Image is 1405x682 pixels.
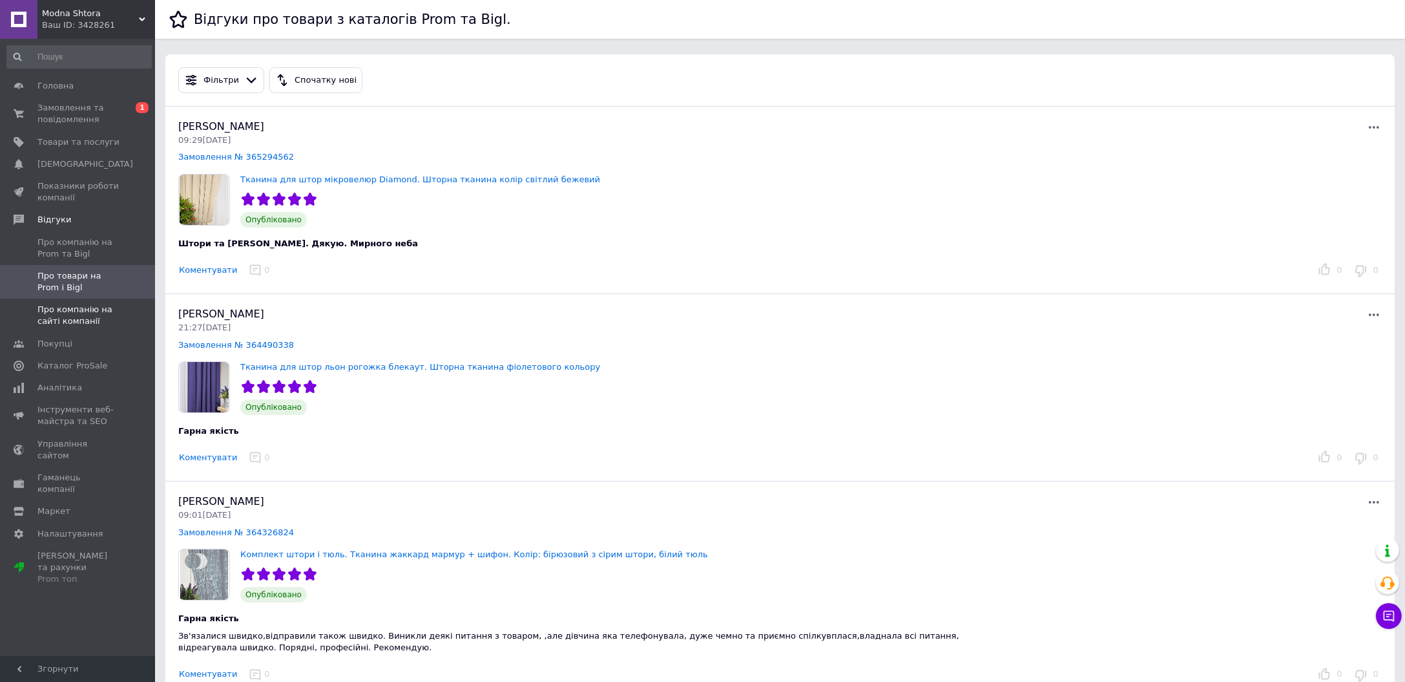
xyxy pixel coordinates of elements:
[37,438,120,462] span: Управління сайтом
[178,451,238,465] button: Коментувати
[201,74,242,87] div: Фільтри
[37,158,133,170] span: [DEMOGRAPHIC_DATA]
[179,362,229,412] img: Тканина для штор льон рогожка блекаут. Шторна тканина фіолетового кольору
[1376,603,1402,629] button: Чат з покупцем
[37,180,120,204] span: Показники роботи компанії
[178,510,231,520] span: 09:01[DATE]
[37,214,71,226] span: Відгуки
[178,668,238,681] button: Коментувати
[37,102,120,125] span: Замовлення та повідомлення
[37,80,74,92] span: Головна
[269,67,362,93] button: Спочатку нові
[178,308,264,320] span: [PERSON_NAME]
[37,382,82,394] span: Аналітика
[37,270,120,293] span: Про товари на Prom і Bigl
[240,362,600,372] a: Тканина для штор льон рогожка блекаут. Шторна тканина фіолетового кольору
[37,550,120,586] span: [PERSON_NAME] та рахунки
[178,495,264,507] span: [PERSON_NAME]
[178,340,294,350] a: Замовлення № 364490338
[240,400,307,415] span: Опубліковано
[178,239,418,248] span: Штори та [PERSON_NAME]. Дякую. Мирного неба
[37,472,120,495] span: Гаманець компанії
[42,19,155,31] div: Ваш ID: 3428261
[178,527,294,537] a: Замовлення № 364326824
[178,426,239,436] span: Гарна якість
[37,304,120,327] span: Про компанію на сайті компанії
[178,613,239,623] span: Гарна якість
[37,528,103,540] span: Налаштування
[194,12,511,27] h1: Відгуки про товари з каталогів Prom та Bigl.
[178,323,231,332] span: 21:27[DATE]
[136,102,149,113] span: 1
[178,67,264,93] button: Фільтри
[42,8,139,19] span: Modna Shtora
[178,264,238,277] button: Коментувати
[240,212,307,228] span: Опубліковано
[179,175,229,225] img: Тканина для штор мікровелюр Diamond. Шторна тканина колір світлий бежевий
[37,136,120,148] span: Товари та послуги
[240,549,708,559] a: Комплект штори і тюль. Тканина жаккард мармур + шифон. Колір: бірюзовий з сірим штори, білий тюль
[179,549,229,600] img: Комплект штори і тюль. Тканина жаккард мармур + шифон. Колір: бірюзовий з сірим штори, білий тюль
[37,506,70,517] span: Маркет
[240,175,600,184] a: Тканина для штор мікровелюр Diamond. Шторна тканина колір світлий бежевий
[178,152,294,162] a: Замовлення № 365294562
[37,338,72,350] span: Покупці
[178,135,231,145] span: 09:29[DATE]
[37,360,107,372] span: Каталог ProSale
[178,631,959,653] span: Зв'язалися швидко,відправили також швидко. Виникли деякі питання з товаром, ,але дівчина яка теле...
[37,404,120,427] span: Інструменти веб-майстра та SEO
[240,587,307,602] span: Опубліковано
[37,237,120,260] span: Про компанію на Prom та Bigl
[6,45,152,69] input: Пошук
[292,74,359,87] div: Спочатку нові
[37,573,120,585] div: Prom топ
[178,120,264,133] span: [PERSON_NAME]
